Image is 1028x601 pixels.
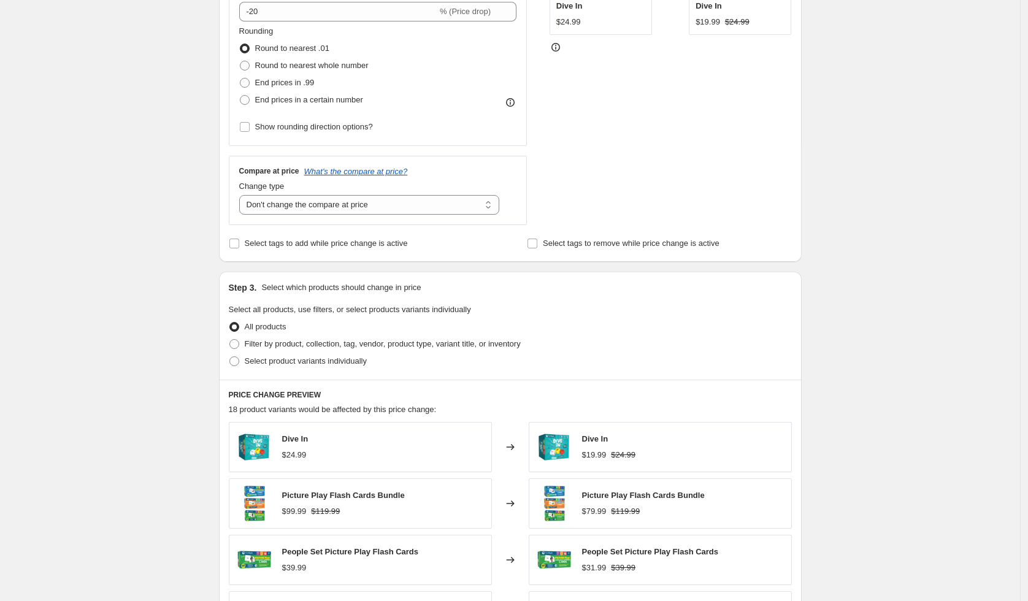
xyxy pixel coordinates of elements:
img: All_Picture_Play_Cards_Bundle_Website_80x.jpg [535,485,572,522]
span: Dive In [556,1,583,10]
span: People Set Picture Play Flash Cards [282,547,419,556]
strike: $39.99 [611,562,635,574]
strike: $24.99 [611,449,635,461]
span: People Set Picture Play Flash Cards [582,547,719,556]
span: Picture Play Flash Cards Bundle [282,491,405,500]
h6: PRICE CHANGE PREVIEW [229,390,792,400]
span: Round to nearest whole number [255,61,369,70]
span: Dive In [696,1,722,10]
img: Dive-In-Main-Image_80x.webp [535,429,572,465]
span: Show rounding direction options? [255,122,373,131]
div: $99.99 [282,505,307,518]
img: Picture_Play_Cards_-_People_Set_Front_80x.jpg [535,542,572,578]
input: -15 [239,2,437,21]
img: Picture_Play_Cards_-_People_Set_Front_80x.jpg [236,542,272,578]
span: End prices in .99 [255,78,315,87]
div: $31.99 [582,562,607,574]
div: $19.99 [696,16,720,28]
span: Select product variants individually [245,356,367,366]
div: $24.99 [556,16,581,28]
img: Dive-In-Main-Image_80x.webp [236,429,272,465]
span: % (Price drop) [440,7,491,16]
h2: Step 3. [229,281,257,294]
div: $39.99 [282,562,307,574]
span: Dive In [582,434,608,443]
div: $19.99 [582,449,607,461]
h3: Compare at price [239,166,299,176]
span: Change type [239,182,285,191]
span: All products [245,322,286,331]
span: Filter by product, collection, tag, vendor, product type, variant title, or inventory [245,339,521,348]
span: 18 product variants would be affected by this price change: [229,405,437,414]
span: Picture Play Flash Cards Bundle [582,491,705,500]
div: $79.99 [582,505,607,518]
p: Select which products should change in price [261,281,421,294]
img: All_Picture_Play_Cards_Bundle_Website_80x.jpg [236,485,272,522]
span: Select tags to add while price change is active [245,239,408,248]
span: End prices in a certain number [255,95,363,104]
span: Select all products, use filters, or select products variants individually [229,305,471,314]
button: What's the compare at price? [304,167,408,176]
span: Rounding [239,26,274,36]
div: $24.99 [282,449,307,461]
span: Select tags to remove while price change is active [543,239,719,248]
span: Dive In [282,434,309,443]
span: Round to nearest .01 [255,44,329,53]
strike: $119.99 [611,505,640,518]
strike: $119.99 [311,505,340,518]
strike: $24.99 [725,16,750,28]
